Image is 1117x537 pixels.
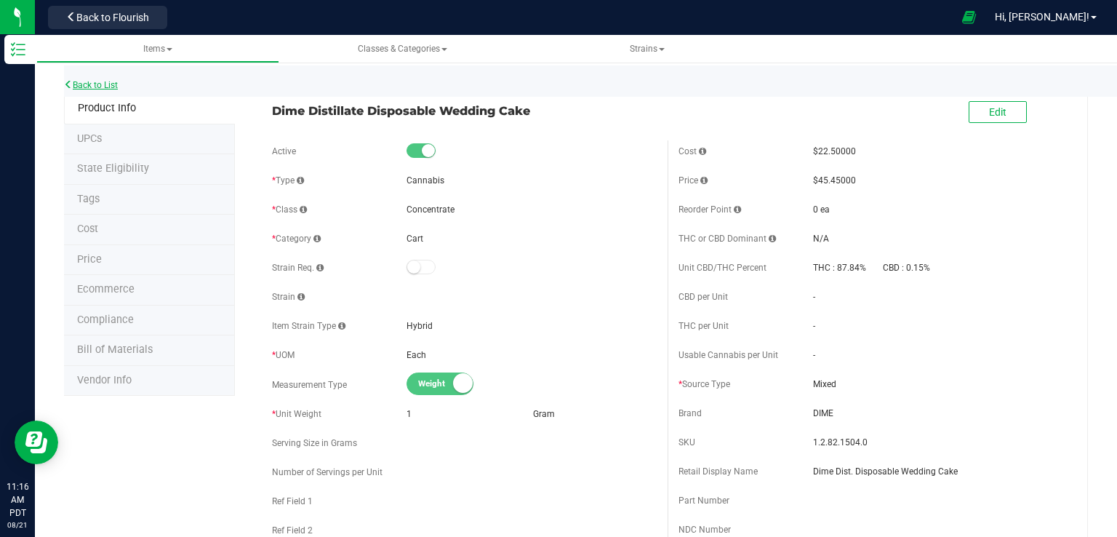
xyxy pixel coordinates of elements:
[7,520,28,530] p: 08/21
[678,466,758,477] span: Retail Display Name
[64,80,118,90] a: Back to List
[77,162,149,175] span: Tag
[407,175,444,186] span: Cannabis
[678,321,729,331] span: THC per Unit
[15,421,58,464] iframe: Resource center
[272,350,295,360] span: UOM
[953,3,985,31] span: Open Ecommerce Menu
[407,321,433,331] span: Hybrid
[678,496,729,506] span: Part Number
[77,283,135,295] span: Ecommerce
[813,175,856,186] span: $45.45000
[272,409,321,419] span: Unit Weight
[678,263,766,273] span: Unit CBD/THC Percent
[678,408,702,418] span: Brand
[272,321,345,331] span: Item Strain Type
[418,373,484,394] span: Weight
[272,175,304,186] span: Type
[678,234,776,244] span: THC or CBD Dominant
[77,343,153,356] span: Bill of Materials
[76,12,149,23] span: Back to Flourish
[969,101,1027,123] button: Edit
[272,438,357,448] span: Serving Size in Grams
[995,11,1089,23] span: Hi, [PERSON_NAME]!
[77,253,102,266] span: Price
[678,146,706,156] span: Cost
[678,437,695,447] span: SKU
[272,234,321,244] span: Category
[272,380,347,390] span: Measurement Type
[407,234,423,244] span: Cart
[77,132,102,145] span: Tag
[630,44,665,54] span: Strains
[272,496,313,506] span: Ref Field 1
[813,234,829,244] span: N/A
[813,436,1063,449] span: 1.2.82.1504.0
[678,525,731,535] span: NDC Number
[272,467,383,477] span: Number of Servings per Unit
[813,263,866,273] span: THC : 87.84%
[678,350,778,360] span: Usable Cannabis per Unit
[813,350,815,360] span: -
[678,379,730,389] span: Source Type
[813,378,1063,391] span: Mixed
[813,146,856,156] span: $22.50000
[407,204,455,215] span: Concentrate
[77,314,134,326] span: Compliance
[407,350,426,360] span: Each
[272,292,305,302] span: Strain
[678,292,728,302] span: CBD per Unit
[813,465,1063,478] span: Dime Dist. Disposable Wedding Cake
[533,409,555,419] span: Gram
[883,263,930,273] span: CBD : 0.15%
[272,525,313,536] span: Ref Field 2
[272,204,307,215] span: Class
[77,223,98,235] span: Cost
[989,106,1006,118] span: Edit
[813,321,815,331] span: -
[678,204,741,215] span: Reorder Point
[272,146,296,156] span: Active
[7,480,28,520] p: 11:16 AM PDT
[358,44,447,54] span: Classes & Categories
[813,204,830,215] span: 0 ea
[272,102,657,119] span: Dime Distillate Disposable Wedding Cake
[78,102,136,114] span: Product Info
[77,193,100,205] span: Tag
[272,263,324,273] span: Strain Req.
[407,409,412,419] span: 1
[678,175,708,186] span: Price
[11,42,25,57] inline-svg: Inventory
[813,292,815,302] span: -
[48,6,167,29] button: Back to Flourish
[77,374,132,386] span: Vendor Info
[143,44,172,54] span: Items
[813,407,1063,420] span: DIME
